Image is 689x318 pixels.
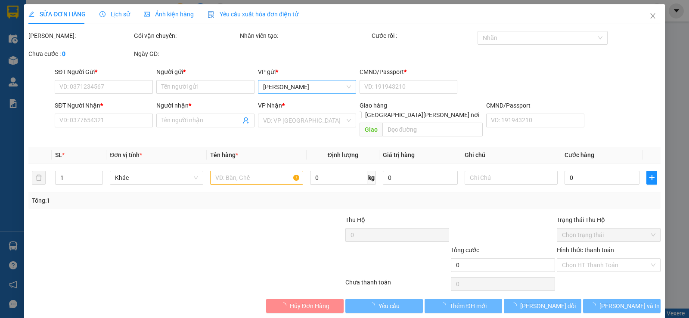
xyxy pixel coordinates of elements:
span: Hủy Đơn Hàng [290,301,329,311]
input: Dọc đường [382,123,483,136]
div: Chưa cước : [28,49,132,59]
span: [PERSON_NAME] đổi [520,301,576,311]
span: picture [144,11,150,17]
span: Khác [115,171,198,184]
div: SĐT Người Gửi [55,67,153,77]
span: edit [28,11,34,17]
span: Thêm ĐH mới [450,301,486,311]
span: loading [511,303,520,309]
button: Thêm ĐH mới [425,299,502,313]
b: 0 [62,50,65,57]
div: Tổng: 1 [32,196,267,205]
div: [PERSON_NAME]: [28,31,132,40]
span: Lịch sử [99,11,130,18]
img: icon [208,11,214,18]
span: [PERSON_NAME] và In [599,301,660,311]
div: CMND/Passport [360,67,458,77]
span: SỬA ĐƠN HÀNG [28,11,86,18]
span: Phan Rang [263,80,351,93]
span: SL [55,151,62,158]
span: Định lượng [328,151,358,158]
span: VP Nhận [258,102,282,109]
span: user-add [242,117,249,124]
button: plus [646,171,657,185]
span: kg [367,171,376,185]
button: Close [641,4,665,28]
span: clock-circle [99,11,106,17]
span: loading [440,303,450,309]
input: VD: Bàn, Ghế [210,171,303,185]
th: Ghi chú [461,147,561,164]
span: Thu Hộ [345,216,365,223]
span: close [649,12,656,19]
button: Hủy Đơn Hàng [266,299,344,313]
button: [PERSON_NAME] đổi [504,299,581,313]
span: Giá trị hàng [383,151,415,158]
div: Cước rồi : [372,31,475,40]
span: Tên hàng [210,151,238,158]
div: Người nhận [156,101,254,110]
span: loading [280,303,290,309]
span: Giao hàng [360,102,387,109]
div: Chưa thanh toán [344,278,450,293]
div: Ngày GD: [134,49,238,59]
span: loading [369,303,379,309]
span: Yêu cầu [379,301,400,311]
button: delete [32,171,46,185]
input: Ghi Chú [465,171,558,185]
div: CMND/Passport [486,101,584,110]
button: [PERSON_NAME] và In [583,299,661,313]
label: Hình thức thanh toán [557,247,614,253]
span: Yêu cầu xuất hóa đơn điện tử [208,11,298,18]
div: VP gửi [258,67,356,77]
div: Trạng thái Thu Hộ [557,215,661,225]
span: [GEOGRAPHIC_DATA][PERSON_NAME] nơi [362,110,483,120]
div: Gói vận chuyển: [134,31,238,40]
span: Ảnh kiện hàng [144,11,194,18]
span: Giao [360,123,382,136]
button: Yêu cầu [345,299,423,313]
span: loading [590,303,599,309]
span: plus [647,174,657,181]
span: Cước hàng [565,151,594,158]
div: SĐT Người Nhận [55,101,153,110]
div: Nhân viên tạo: [240,31,370,40]
span: Tổng cước [451,247,479,253]
span: Đơn vị tính [110,151,142,158]
div: Người gửi [156,67,254,77]
span: Chọn trạng thái [562,228,655,241]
